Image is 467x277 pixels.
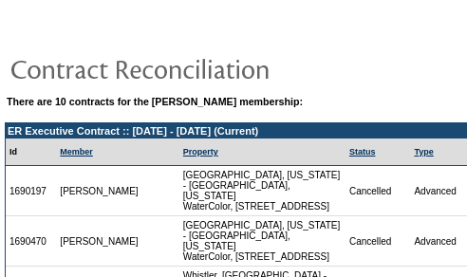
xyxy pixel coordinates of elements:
a: Status [349,147,376,157]
img: pgTtlContractReconciliation.gif [9,49,389,87]
td: [GEOGRAPHIC_DATA], [US_STATE] - [GEOGRAPHIC_DATA], [US_STATE] WaterColor, [STREET_ADDRESS] [179,166,346,216]
td: Cancelled [346,216,411,267]
td: Id [6,138,56,166]
a: Property [183,147,218,157]
a: Member [60,147,93,157]
td: [PERSON_NAME] [56,216,143,267]
td: [GEOGRAPHIC_DATA], [US_STATE] - [GEOGRAPHIC_DATA], [US_STATE] WaterColor, [STREET_ADDRESS] [179,216,346,267]
td: [PERSON_NAME] [56,166,143,216]
td: Cancelled [346,166,411,216]
a: Type [414,147,433,157]
b: There are 10 contracts for the [PERSON_NAME] membership: [7,96,303,107]
td: 1690197 [6,166,56,216]
td: 1690470 [6,216,56,267]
